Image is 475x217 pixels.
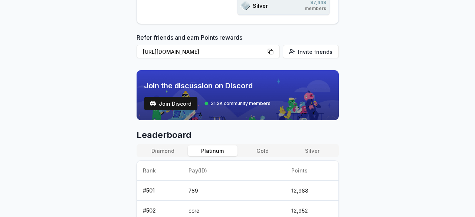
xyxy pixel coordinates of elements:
[137,161,183,181] th: Rank
[188,145,237,156] button: Platinum
[283,45,339,58] button: Invite friends
[144,97,197,110] a: testJoin Discord
[137,45,280,58] button: [URL][DOMAIN_NAME]
[144,97,197,110] button: Join Discord
[137,33,339,61] div: Refer friends and earn Points rewards
[285,161,338,181] th: Points
[159,100,191,108] span: Join Discord
[298,48,332,56] span: Invite friends
[253,2,268,10] span: Silver
[305,6,326,11] span: members
[287,145,337,156] button: Silver
[150,101,156,106] img: test
[138,145,188,156] button: Diamond
[241,1,250,10] img: ranks_icon
[183,181,285,201] td: 789
[211,101,271,106] span: 31.2K community members
[183,161,285,181] th: Pay(ID)
[137,70,339,120] img: discord_banner
[137,129,339,141] span: Leaderboard
[144,80,271,91] span: Join the discussion on Discord
[137,181,183,201] td: # 501
[285,181,338,201] td: 12,988
[237,145,287,156] button: Gold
